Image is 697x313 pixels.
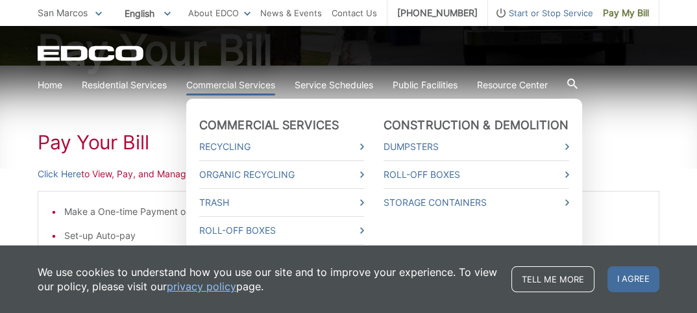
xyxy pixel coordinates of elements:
a: About EDCO [188,6,251,20]
a: privacy policy [167,279,236,294]
span: San Marcos [38,7,88,18]
li: Set-up Auto-pay [64,229,646,243]
a: Roll-Off Boxes [384,168,569,182]
a: Public Facilities [393,78,458,92]
a: Service Schedules [295,78,373,92]
a: Storage Containers [384,195,569,210]
a: Click Here [38,167,81,181]
a: Roll-Off Boxes [199,223,364,238]
a: Construction & Demolition [384,118,569,132]
a: Resource Center [477,78,548,92]
a: Home [38,78,62,92]
li: Make a One-time Payment or Schedule a One-time Payment [64,205,646,219]
a: Organic Recycling [199,168,364,182]
p: to View, Pay, and Manage Your Bill Online [38,167,659,181]
a: Commercial Services [186,78,275,92]
span: Pay My Bill [603,6,649,20]
a: Dumpsters [384,140,569,154]
a: EDCD logo. Return to the homepage. [38,45,145,61]
h1: Pay Your Bill [38,131,659,154]
span: English [115,3,180,24]
a: Trash [199,195,364,210]
a: Tell me more [511,266,594,292]
a: Commercial Services [199,118,339,132]
p: We use cookies to understand how you use our site and to improve your experience. To view our pol... [38,265,498,294]
a: Contact Us [332,6,377,20]
a: Recycling [199,140,364,154]
a: News & Events [260,6,322,20]
span: I agree [607,266,659,292]
a: Residential Services [82,78,167,92]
